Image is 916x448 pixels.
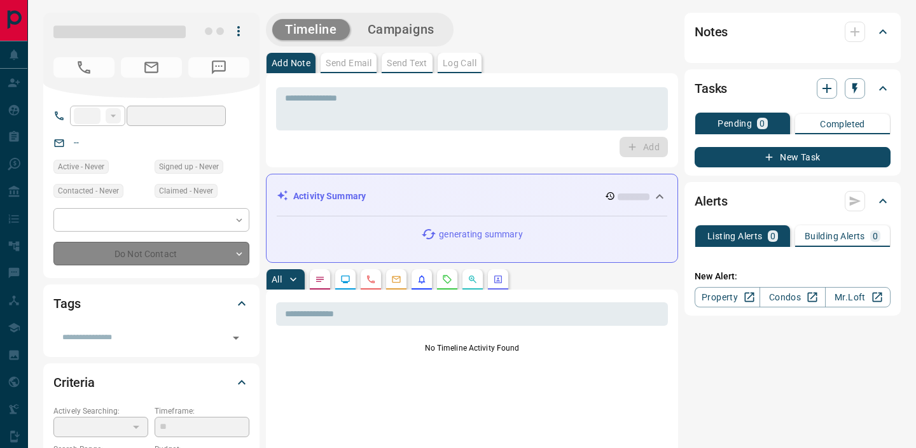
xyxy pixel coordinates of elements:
p: Actively Searching: [53,405,148,417]
svg: Listing Alerts [417,274,427,284]
p: Listing Alerts [707,232,763,241]
svg: Lead Browsing Activity [340,274,350,284]
span: No Email [121,57,182,78]
p: Building Alerts [805,232,865,241]
div: Activity Summary [277,185,667,208]
div: Criteria [53,367,249,398]
p: Pending [718,119,752,128]
h2: Notes [695,22,728,42]
p: Add Note [272,59,310,67]
div: Tasks [695,73,891,104]
a: Property [695,287,760,307]
span: Signed up - Never [159,160,219,173]
svg: Agent Actions [493,274,503,284]
span: Active - Never [58,160,104,173]
div: Alerts [695,186,891,216]
p: Completed [820,120,865,129]
p: No Timeline Activity Found [276,342,668,354]
p: generating summary [439,228,522,241]
div: Tags [53,288,249,319]
a: Condos [760,287,825,307]
button: Open [227,329,245,347]
svg: Requests [442,274,452,284]
svg: Calls [366,274,376,284]
p: New Alert: [695,270,891,283]
svg: Notes [315,274,325,284]
h2: Criteria [53,372,95,393]
button: Timeline [272,19,350,40]
span: Contacted - Never [58,185,119,197]
div: Do Not Contact [53,242,249,265]
button: New Task [695,147,891,167]
button: Campaigns [355,19,447,40]
a: Mr.Loft [825,287,891,307]
div: Notes [695,17,891,47]
h2: Tags [53,293,80,314]
p: 0 [760,119,765,128]
span: No Number [188,57,249,78]
span: No Number [53,57,114,78]
p: All [272,275,282,284]
p: Activity Summary [293,190,366,203]
p: 0 [770,232,775,241]
p: Timeframe: [155,405,249,417]
h2: Alerts [695,191,728,211]
h2: Tasks [695,78,727,99]
svg: Opportunities [468,274,478,284]
svg: Emails [391,274,401,284]
p: 0 [873,232,878,241]
span: Claimed - Never [159,185,213,197]
a: -- [74,137,79,148]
